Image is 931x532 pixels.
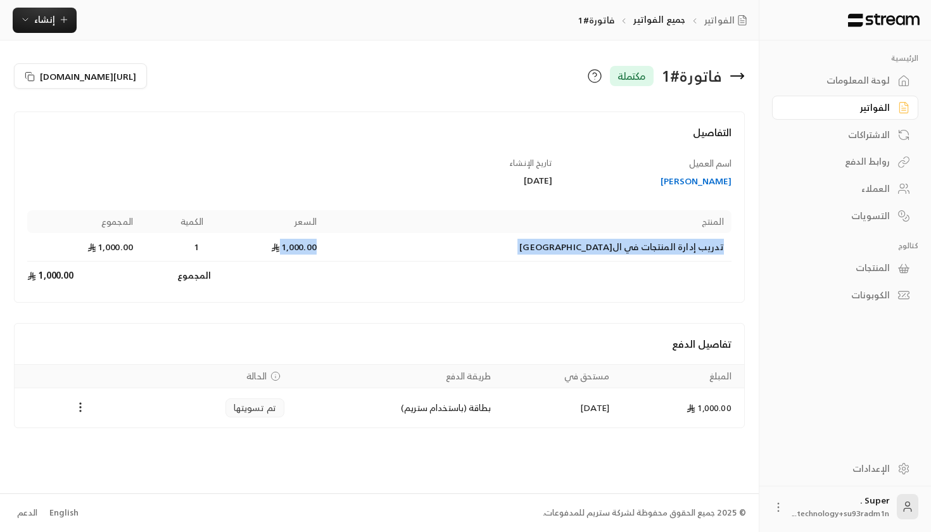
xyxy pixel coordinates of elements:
[13,502,41,524] a: الدعم
[13,8,77,33] button: إنشاء
[772,122,918,147] a: الاشتراكات
[27,336,731,351] h4: تفاصيل الدفع
[27,210,731,289] table: Products
[386,174,552,187] div: [DATE]
[792,507,889,520] span: technology+su93radm1n...
[772,203,918,228] a: التسويات
[772,53,918,63] p: الرئيسية
[772,68,918,93] a: لوحة المعلومات
[292,388,498,427] td: بطاقة (باستخدام ستريم)
[27,233,141,262] td: 1,000.00
[498,365,617,388] th: مستحق في
[34,11,55,27] span: إنشاء
[40,70,136,83] span: [URL][DOMAIN_NAME]
[565,175,731,187] a: [PERSON_NAME]
[498,388,617,427] td: [DATE]
[141,262,211,289] td: المجموع
[689,155,731,171] span: اسم العميل
[788,262,890,274] div: المنتجات
[617,388,744,427] td: 1,000.00
[788,289,890,301] div: الكوبونات
[211,233,324,262] td: 1,000.00
[14,63,147,89] button: [URL][DOMAIN_NAME]
[772,177,918,201] a: العملاء
[788,129,890,141] div: الاشتراكات
[578,13,752,27] nav: breadcrumb
[234,402,277,414] span: تم تسويتها
[49,507,79,519] div: English
[509,156,552,170] span: تاريخ الإنشاء
[788,462,890,475] div: الإعدادات
[27,262,141,289] td: 1,000.00
[772,256,918,281] a: المنتجات
[772,283,918,308] a: الكوبونات
[704,14,752,27] a: الفواتير
[661,66,722,86] div: فاتورة # 1
[772,241,918,251] p: كتالوج
[15,364,744,427] table: Payments
[772,96,918,120] a: الفواتير
[633,11,685,27] a: جميع الفواتير
[292,365,498,388] th: طريقة الدفع
[788,74,890,87] div: لوحة المعلومات
[788,210,890,222] div: التسويات
[847,13,921,27] img: Logo
[792,494,889,519] div: Super .
[27,125,731,153] h4: التفاصيل
[543,507,746,519] div: © 2025 جميع الحقوق محفوظة لشركة ستريم للمدفوعات.
[27,210,141,233] th: المجموع
[191,241,203,253] span: 1
[211,210,324,233] th: السعر
[578,14,614,27] p: فاتورة#1
[772,149,918,174] a: روابط الدفع
[141,210,211,233] th: الكمية
[324,233,731,262] td: تدريب إدارة المنتجات في ال[GEOGRAPHIC_DATA]
[324,210,731,233] th: المنتج
[788,155,890,168] div: روابط الدفع
[246,370,267,383] span: الحالة
[788,182,890,195] div: العملاء
[772,456,918,481] a: الإعدادات
[617,68,646,84] span: مكتملة
[617,365,744,388] th: المبلغ
[788,101,890,114] div: الفواتير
